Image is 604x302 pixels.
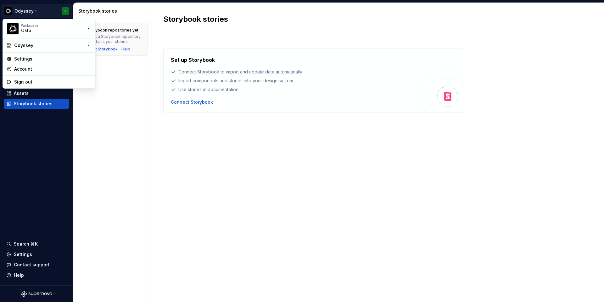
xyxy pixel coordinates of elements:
div: Workspace [21,24,85,27]
div: Settings [14,56,92,62]
div: Okta [21,27,75,34]
div: Account [14,66,92,72]
div: Sign out [14,79,92,85]
img: c755af4b-9501-4838-9b3a-04de1099e264.png [7,23,19,34]
div: Odyssey [14,42,85,49]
